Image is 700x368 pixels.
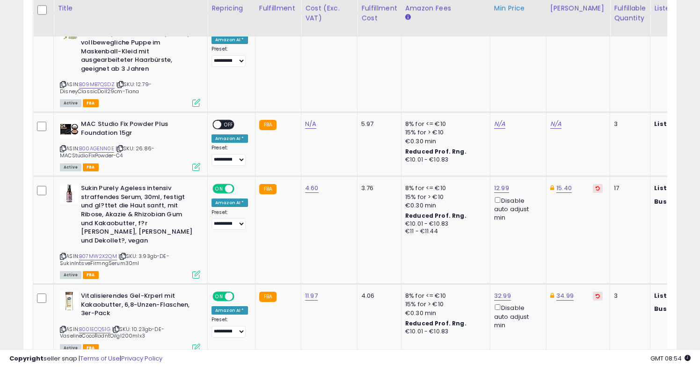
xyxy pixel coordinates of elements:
div: Amazon AI * [211,306,248,315]
span: ON [213,185,225,193]
div: Title [58,3,204,13]
div: Amazon AI * [211,36,248,44]
div: Disable auto adjust min [494,195,539,222]
b: Listed Price: [654,184,697,192]
div: Preset: [211,209,248,230]
small: Amazon Fees. [405,13,411,22]
div: 3 [614,120,643,128]
a: 12.99 [494,184,509,193]
span: FBA [83,163,99,171]
a: B00AGENN0E [79,145,114,153]
div: Preset: [211,145,248,166]
small: FBA [259,120,277,130]
div: 15% for > €10 [405,300,483,309]
img: 41fIBvtu3dL._SL40_.jpg [60,120,79,139]
div: ASIN: [60,292,200,351]
span: 2025-09-9 08:54 GMT [650,354,691,363]
div: ASIN: [60,120,200,170]
div: 8% for <= €10 [405,120,483,128]
div: Fulfillable Quantity [614,3,646,23]
b: Sukin Purely Ageless intensiv straffendes Serum, 30ml, festigt und gl?ttet die Haut sanft, mit Ri... [81,184,195,247]
a: 34.99 [556,291,574,301]
small: FBA [259,292,277,302]
a: N/A [305,119,316,129]
div: 15% for > €10 [405,193,483,201]
a: 15.40 [556,184,572,193]
a: N/A [550,119,561,129]
div: 3.76 [361,184,394,192]
b: Reduced Prof. Rng. [405,147,467,155]
a: 32.99 [494,291,511,301]
a: N/A [494,119,505,129]
span: FBA [83,99,99,107]
span: OFF [233,293,248,301]
a: 11.97 [305,291,318,301]
div: 3 [614,292,643,300]
div: €11 - €11.44 [405,228,483,236]
div: 8% for <= €10 [405,292,483,300]
img: 318JWxirIfL._SL40_.jpg [60,184,79,203]
span: OFF [233,185,248,193]
a: Privacy Policy [121,354,162,363]
b: Listed Price: [654,291,697,300]
div: Preset: [211,46,248,67]
span: All listings currently available for purchase on Amazon [60,163,81,171]
div: Min Price [494,3,542,13]
a: 4.60 [305,184,319,193]
div: €0.30 min [405,201,483,210]
b: Vitalisierendes Gel-Krperl mit Kakaobutter, 6,8-Unzen-Flaschen, 3er-Pack [81,292,195,320]
b: Reduced Prof. Rng. [405,212,467,220]
span: | SKU: 12.79-DisneyClassicDoll29cm-Tiana [60,81,152,95]
div: €10.01 - €10.83 [405,328,483,336]
span: ON [213,293,225,301]
div: Disable auto adjust min [494,302,539,330]
div: Amazon Fees [405,3,486,13]
div: Amazon AI * [211,199,248,207]
a: B09MB7QSDZ [79,81,115,88]
span: FBA [83,271,99,279]
div: 4.06 [361,292,394,300]
small: FBA [259,184,277,194]
div: €10.01 - €10.83 [405,156,483,164]
div: Fulfillment Cost [361,3,397,23]
a: B001ECQ51G [79,325,110,333]
a: B07MW2X2QM [79,252,117,260]
img: 31QAuOWUhgL._SL40_.jpg [60,292,79,310]
div: €10.01 - €10.83 [405,220,483,228]
span: | SKU: 26.86-MACStudioFixPowder-C4 [60,145,154,159]
span: OFF [221,121,236,129]
div: Repricing [211,3,251,13]
span: All listings currently available for purchase on Amazon [60,271,81,279]
b: MAC Studio Fix Powder Plus Foundation 15gr [81,120,195,140]
span: | SKU: 3.93gb-DE-SukinIntsveFirmngSerum30ml [60,252,169,266]
div: Preset: [211,316,248,338]
span: | SKU: 10.23gb-DE-VaselineCocoRadntOilgl200mlx3 [60,325,164,339]
div: Fulfillment [259,3,297,13]
b: Listed Price: [654,119,697,128]
div: Amazon AI * [211,134,248,143]
div: €0.30 min [405,137,483,146]
span: All listings currently available for purchase on Amazon [60,99,81,107]
strong: Copyright [9,354,44,363]
div: ASIN: [60,21,200,106]
a: Terms of Use [80,354,120,363]
div: ASIN: [60,184,200,278]
div: 5.97 [361,120,394,128]
div: Cost (Exc. VAT) [305,3,353,23]
div: seller snap | | [9,354,162,363]
b: Reduced Prof. Rng. [405,319,467,327]
div: 17 [614,184,643,192]
b: Disney Store Offizielle Tiana-Puppe für Kinder, Küss den Frosch, 29 cm, vollbewegliche Puppe im M... [81,21,195,75]
div: 8% for <= €10 [405,184,483,192]
div: €0.30 min [405,309,483,317]
div: 15% for > €10 [405,128,483,137]
div: [PERSON_NAME] [550,3,606,13]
